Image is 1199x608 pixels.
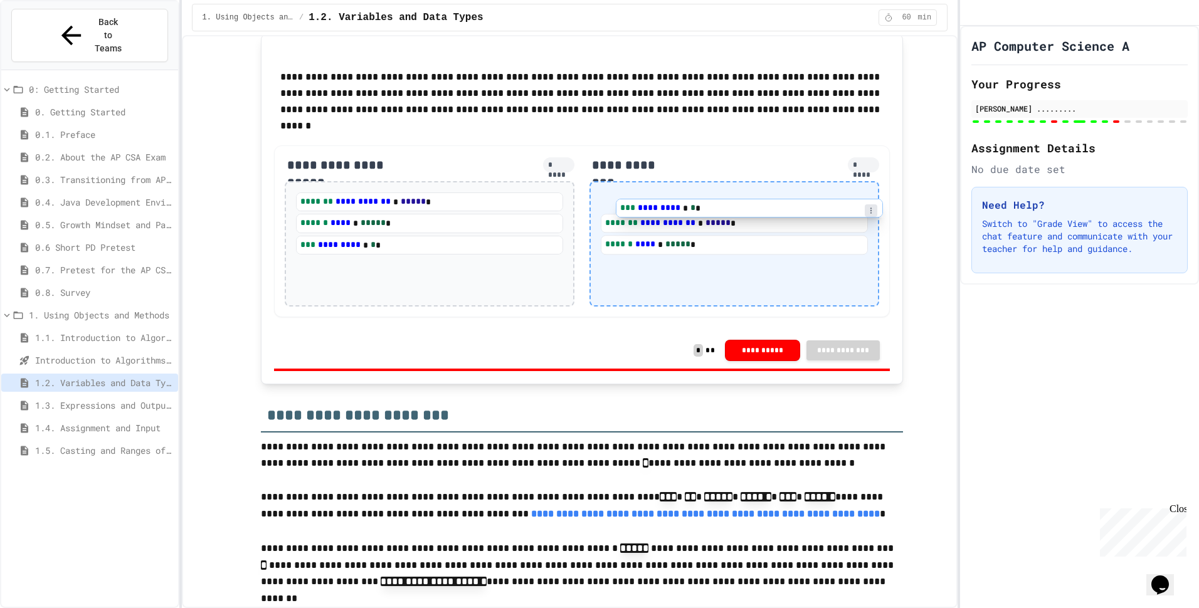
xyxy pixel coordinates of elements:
span: 1.5. Casting and Ranges of Values [35,444,173,457]
button: Back to Teams [11,9,168,62]
span: 1.1. Introduction to Algorithms, Programming, and Compilers [35,331,173,344]
span: / [299,13,304,23]
span: 1.4. Assignment and Input [35,421,173,434]
span: Introduction to Algorithms, Programming, and Compilers [35,354,173,367]
h3: Need Help? [982,197,1177,212]
iframe: chat widget [1146,558,1186,595]
h2: Assignment Details [971,139,1188,157]
div: No due date set [971,162,1188,177]
h1: AP Computer Science A [971,37,1129,55]
span: 0.6 Short PD Pretest [35,241,173,254]
span: 1.3. Expressions and Output [New] [35,399,173,412]
span: 0.7. Pretest for the AP CSA Exam [35,263,173,276]
span: Back to Teams [93,16,123,55]
span: 0.8. Survey [35,286,173,299]
span: 1.2. Variables and Data Types [309,10,483,25]
span: 0.1. Preface [35,128,173,141]
span: 0: Getting Started [29,83,173,96]
span: 0.2. About the AP CSA Exam [35,150,173,164]
span: 0.4. Java Development Environments [35,196,173,209]
iframe: chat widget [1095,503,1186,557]
div: [PERSON_NAME] ......... [975,103,1184,114]
span: 1. Using Objects and Methods [203,13,294,23]
span: 1.2. Variables and Data Types [35,376,173,389]
h2: Your Progress [971,75,1188,93]
span: 0.3. Transitioning from AP CSP to AP CSA [35,173,173,186]
span: 1. Using Objects and Methods [29,308,173,322]
div: Chat with us now!Close [5,5,87,80]
p: Switch to "Grade View" to access the chat feature and communicate with your teacher for help and ... [982,218,1177,255]
span: 0. Getting Started [35,105,173,118]
span: 60 [897,13,917,23]
span: 0.5. Growth Mindset and Pair Programming [35,218,173,231]
span: min [918,13,932,23]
